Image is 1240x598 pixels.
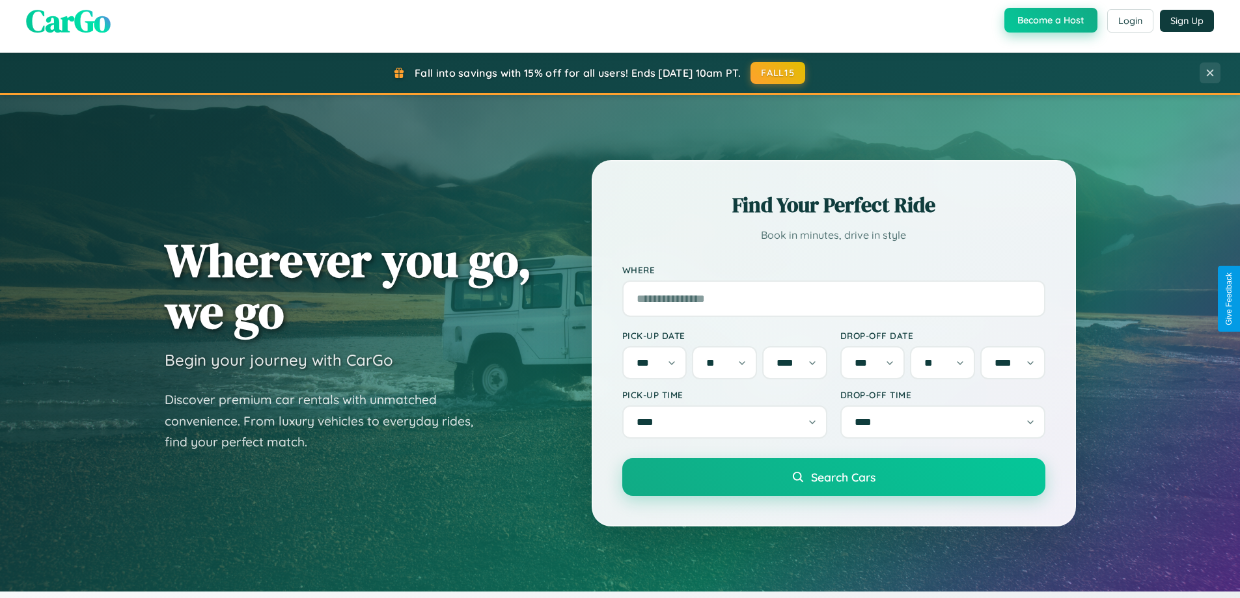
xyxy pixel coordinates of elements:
[840,330,1045,341] label: Drop-off Date
[811,470,875,484] span: Search Cars
[751,62,805,84] button: FALL15
[1107,9,1153,33] button: Login
[622,458,1045,496] button: Search Cars
[165,389,490,453] p: Discover premium car rentals with unmatched convenience. From luxury vehicles to everyday rides, ...
[1004,8,1097,33] button: Become a Host
[622,226,1045,245] p: Book in minutes, drive in style
[165,350,393,370] h3: Begin your journey with CarGo
[622,330,827,341] label: Pick-up Date
[1160,10,1214,32] button: Sign Up
[165,234,532,337] h1: Wherever you go, we go
[415,66,741,79] span: Fall into savings with 15% off for all users! Ends [DATE] 10am PT.
[622,191,1045,219] h2: Find Your Perfect Ride
[622,264,1045,275] label: Where
[1224,273,1233,325] div: Give Feedback
[840,389,1045,400] label: Drop-off Time
[622,389,827,400] label: Pick-up Time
